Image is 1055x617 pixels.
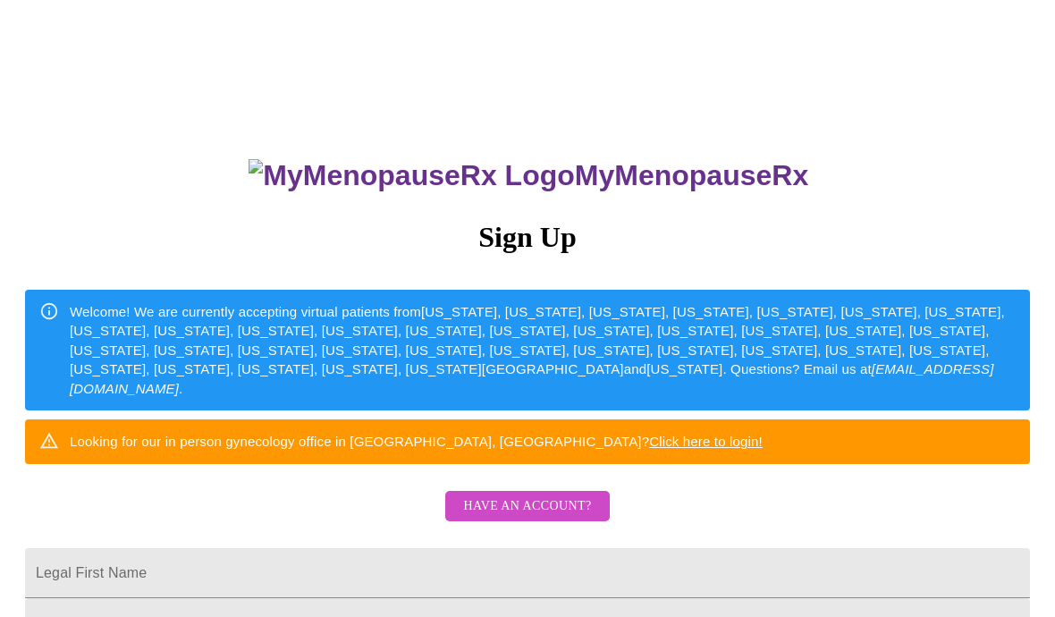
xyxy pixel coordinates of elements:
div: Looking for our in person gynecology office in [GEOGRAPHIC_DATA], [GEOGRAPHIC_DATA]? [70,425,763,458]
div: Welcome! We are currently accepting virtual patients from [US_STATE], [US_STATE], [US_STATE], [US... [70,295,1016,405]
h3: Sign Up [25,221,1030,254]
em: [EMAIL_ADDRESS][DOMAIN_NAME] [70,361,993,395]
a: Click here to login! [649,434,763,449]
h3: MyMenopauseRx [28,159,1031,192]
button: Have an account? [445,491,609,522]
img: MyMenopauseRx Logo [249,159,574,192]
a: Have an account? [441,511,613,526]
span: Have an account? [463,495,591,518]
